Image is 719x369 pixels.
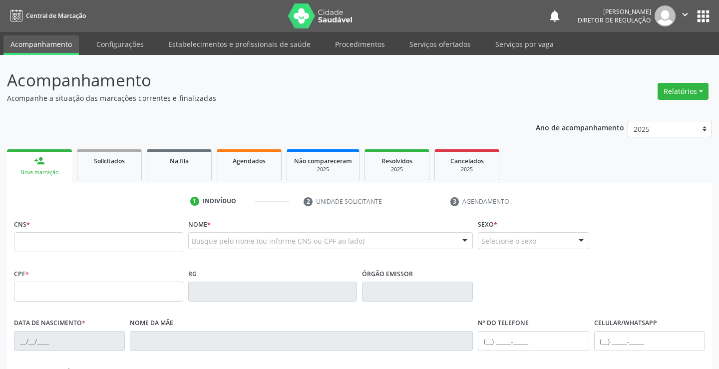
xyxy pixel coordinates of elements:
[14,217,30,232] label: CNS
[161,35,318,53] a: Estabelecimentos e profissionais de saúde
[402,35,478,53] a: Serviços ofertados
[450,157,484,165] span: Cancelados
[7,7,86,24] a: Central de Marcação
[676,5,695,26] button: 
[695,7,712,25] button: apps
[7,68,500,93] p: Acompanhamento
[372,166,422,173] div: 2025
[481,236,536,246] span: Selecione o sexo
[442,166,492,173] div: 2025
[14,266,29,282] label: CPF
[294,166,352,173] div: 2025
[188,266,197,282] label: RG
[14,316,85,331] label: Data de nascimento
[203,197,236,206] div: Indivíduo
[7,93,500,103] p: Acompanhe a situação das marcações correntes e finalizadas
[14,331,125,351] input: __/__/____
[655,5,676,26] img: img
[94,157,125,165] span: Solicitados
[328,35,392,53] a: Procedimentos
[478,316,529,331] label: Nº do Telefone
[548,9,562,23] button: notifications
[594,316,657,331] label: Celular/WhatsApp
[3,35,79,55] a: Acompanhamento
[362,266,413,282] label: Órgão emissor
[680,9,691,20] i: 
[488,35,561,53] a: Serviços por vaga
[536,121,624,133] p: Ano de acompanhamento
[14,169,65,176] div: Nova marcação
[190,197,199,206] div: 1
[578,16,651,24] span: Diretor de regulação
[192,236,364,246] span: Busque pelo nome (ou informe CNS ou CPF ao lado)
[89,35,151,53] a: Configurações
[294,157,352,165] span: Não compareceram
[26,11,86,20] span: Central de Marcação
[130,316,173,331] label: Nome da mãe
[478,331,589,351] input: (__) _____-_____
[594,331,705,351] input: (__) _____-_____
[233,157,266,165] span: Agendados
[381,157,412,165] span: Resolvidos
[578,7,651,16] div: [PERSON_NAME]
[658,83,709,100] button: Relatórios
[188,217,211,232] label: Nome
[478,217,497,232] label: Sexo
[170,157,189,165] span: Na fila
[34,155,45,166] div: person_add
